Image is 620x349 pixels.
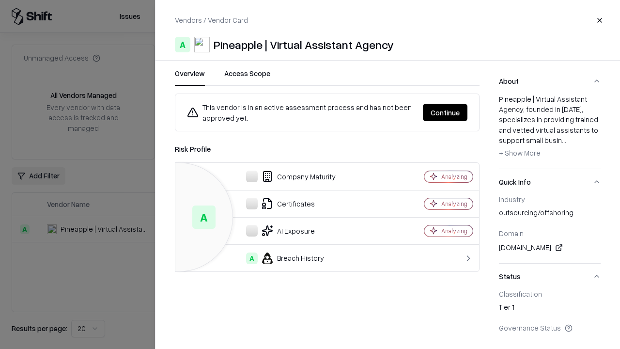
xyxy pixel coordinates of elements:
div: This vendor is in an active assessment process and has not been approved yet. [187,102,415,123]
div: Domain [499,229,601,238]
div: About [499,94,601,169]
div: Industry [499,195,601,204]
button: Quick Info [499,169,601,195]
div: Pineapple | Virtual Assistant Agency [214,37,394,52]
img: Pineapple | Virtual Assistant Agency [194,37,210,52]
div: Analyzing [441,173,467,181]
div: AI Exposure [183,225,390,237]
button: Overview [175,68,205,86]
div: [DOMAIN_NAME] [499,242,601,254]
div: A [175,37,190,52]
button: About [499,68,601,94]
div: Certificates [183,198,390,209]
button: Status [499,264,601,289]
div: Quick Info [499,195,601,263]
div: Tier 1 [499,302,601,316]
button: Continue [423,104,467,121]
div: A [246,253,258,264]
p: Vendors / Vendor Card [175,15,248,25]
div: outsourcing/offshoring [499,207,601,221]
div: Breach History [183,253,390,264]
span: ... [562,136,566,144]
div: Classification [499,289,601,298]
div: Analyzing [441,227,467,235]
div: Governance Status [499,323,601,332]
div: Analyzing [441,200,467,208]
div: A [192,206,216,229]
div: Company Maturity [183,171,390,182]
div: Pineapple | Virtual Assistant Agency, founded in [DATE], specializes in providing trained and vet... [499,94,601,161]
button: + Show More [499,145,541,161]
button: Access Scope [224,68,270,86]
span: + Show More [499,148,541,157]
div: Risk Profile [175,143,480,155]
